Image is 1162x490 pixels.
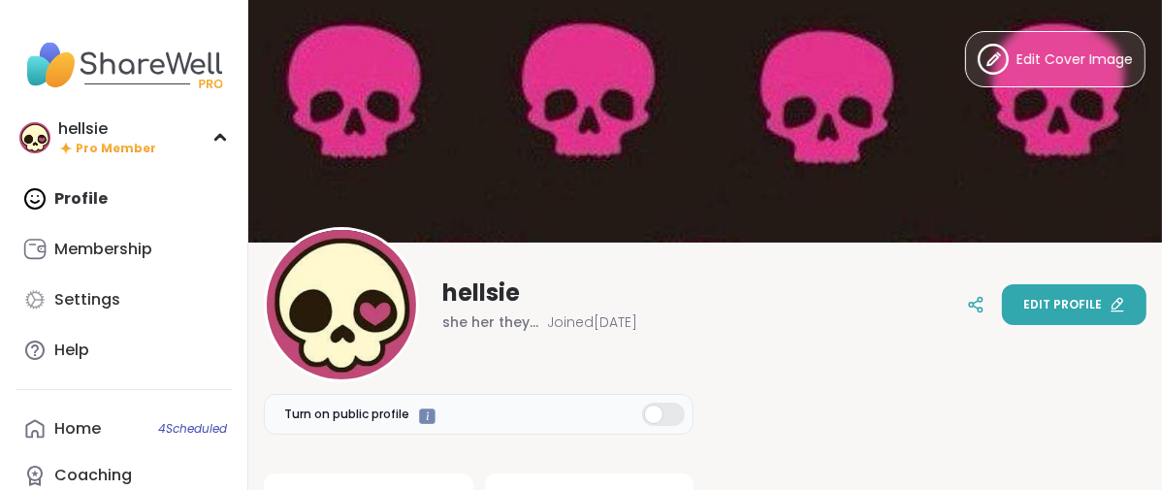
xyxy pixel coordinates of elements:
span: Edit Cover Image [1017,49,1133,70]
span: Turn on public profile [284,406,409,423]
div: Help [54,340,89,361]
div: Coaching [54,465,132,486]
span: Edit profile [1023,296,1102,313]
button: Edit Cover Image [965,31,1146,87]
span: 4 Scheduled [158,421,227,437]
div: Home [54,418,101,440]
span: Joined [DATE] [547,312,637,332]
iframe: Spotlight [419,408,436,425]
div: Settings [54,289,120,310]
img: ShareWell Nav Logo [16,31,232,99]
img: hellsie [267,230,416,379]
a: Settings [16,277,232,323]
span: she her they them [442,312,539,332]
a: Home4Scheduled [16,406,232,452]
button: Edit profile [1002,284,1146,325]
img: hellsie [19,122,50,153]
span: hellsie [442,278,520,309]
div: Membership [54,239,152,260]
a: Membership [16,226,232,273]
a: Help [16,327,232,374]
span: Pro Member [76,141,156,157]
div: hellsie [58,118,156,140]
